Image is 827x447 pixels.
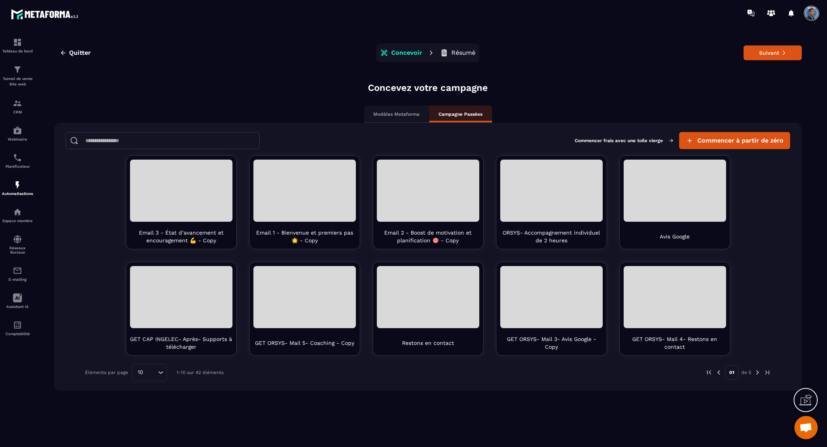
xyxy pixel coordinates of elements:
img: automations [13,126,22,135]
p: 01 [725,365,739,380]
span: Commencer à partir de zéro [697,137,784,144]
img: social-network [13,235,22,244]
p: E-mailing [2,277,33,282]
a: formationformationCRM [2,93,33,120]
button: Résumé [438,45,478,61]
p: Email 3 - État d’avancement et encouragement 💪 - Copy [130,229,232,244]
p: Restons en contact [402,339,454,347]
p: GET CAP INGELEC- Après- Supports à télécharger [130,335,232,351]
a: automationsautomationsEspace membre [2,202,33,229]
span: 10 [135,368,146,377]
img: next [764,369,771,376]
p: Commencer frais avec une toile vierge [575,138,673,143]
img: automations [13,180,22,190]
p: Concevez votre campagne [368,82,488,94]
p: Éléments par page [85,370,128,375]
a: formationformationTableau de bord [2,32,33,59]
p: Automatisations [2,191,33,196]
p: GET ORSYS- Mail 5- Coaching - Copy [255,339,354,347]
button: Concevoir [378,45,425,61]
a: Assistant IA [2,287,33,315]
a: social-networksocial-networkRéseaux Sociaux [2,229,33,260]
p: Avis Google [660,233,690,240]
p: Email 1 - Bienvenue et premiers pas 🌟 - Copy [253,229,356,244]
button: Commencer à partir de zéro [679,132,790,149]
span: Quitter [69,49,91,57]
p: Assistant IA [2,304,33,309]
p: Concevoir [391,49,422,57]
button: Quitter [54,46,97,60]
a: formationformationTunnel de vente Site web [2,59,33,93]
p: CRM [2,110,33,114]
p: GET ORSYS- Mail 4- Restons en contact [624,335,726,351]
img: automations [13,207,22,217]
img: formation [13,65,22,74]
p: Résumé [451,49,475,57]
a: accountantaccountantComptabilité [2,315,33,342]
p: Planificateur [2,164,33,169]
p: Modèles Metaforma [373,111,420,117]
button: Suivant [744,45,802,60]
img: formation [13,38,22,47]
img: accountant [13,320,22,330]
p: Espace membre [2,219,33,223]
p: 1-10 sur 42 éléments [177,370,224,375]
p: de 5 [741,369,751,376]
a: schedulerschedulerPlanificateur [2,147,33,174]
img: prev [706,369,713,376]
p: Comptabilité [2,332,33,336]
div: Search for option [132,364,167,381]
img: scheduler [13,153,22,162]
img: next [754,369,761,376]
p: Webinaire [2,137,33,141]
p: Campagne Passées [439,111,482,117]
p: Tableau de bord [2,49,33,53]
input: Search for option [146,368,156,377]
a: automationsautomationsAutomatisations [2,174,33,202]
p: Réseaux Sociaux [2,246,33,254]
p: GET ORSYS- Mail 3- Avis Google - Copy [500,335,603,351]
img: formation [13,99,22,108]
img: logo [11,7,81,21]
img: email [13,266,22,275]
p: ORSYS- Accompagnement individuel de 2 heures [500,229,603,244]
img: prev [715,369,722,376]
a: automationsautomationsWebinaire [2,120,33,147]
a: emailemailE-mailing [2,260,33,287]
p: Tunnel de vente Site web [2,76,33,87]
div: Ouvrir le chat [794,416,818,439]
p: Email 2 - Boost de motivation et planification 🎯 - Copy [377,229,479,244]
